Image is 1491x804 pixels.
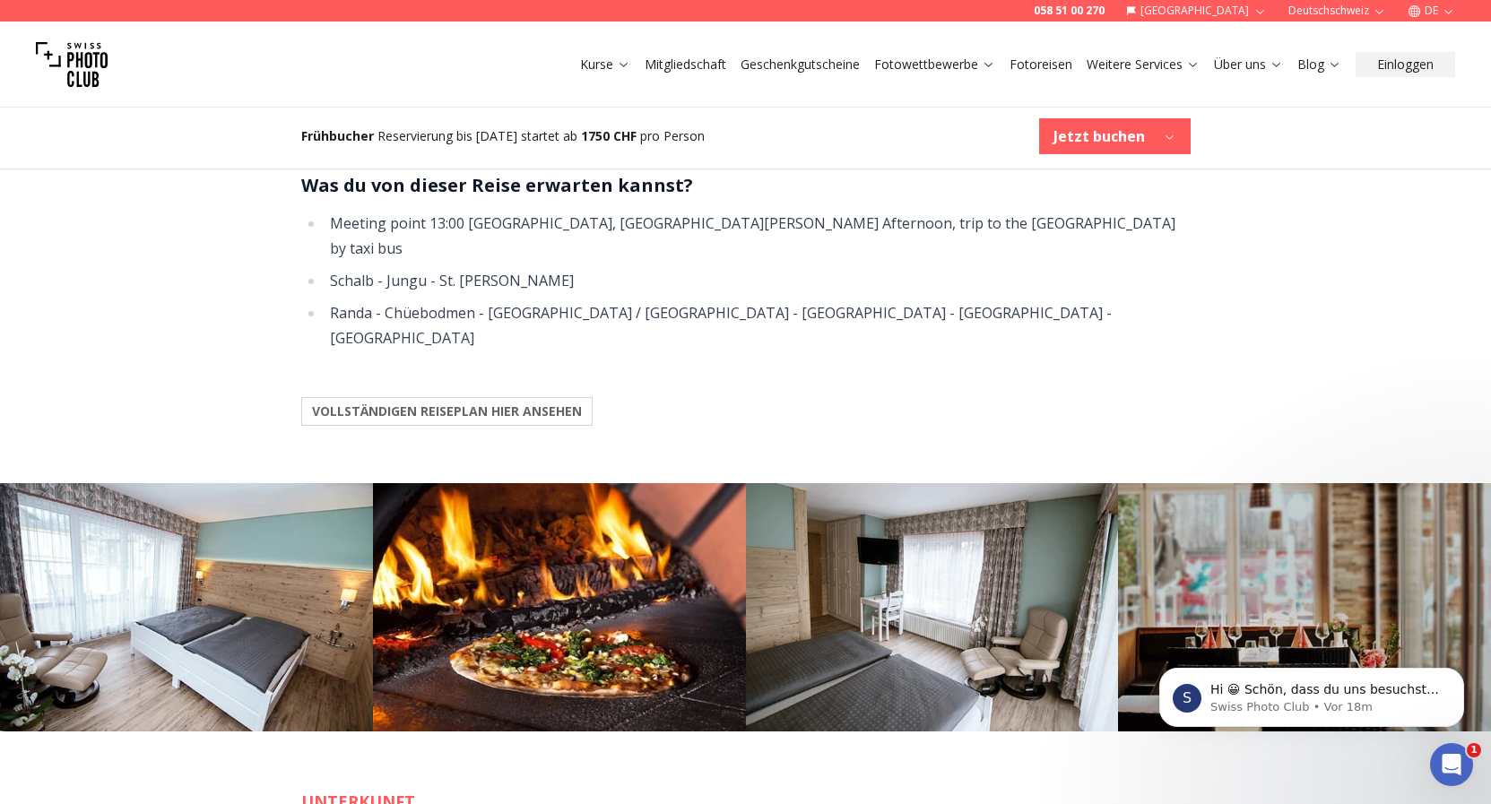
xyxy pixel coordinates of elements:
[573,52,637,77] button: Kurse
[325,211,1191,261] li: Meeting point 13:00 [GEOGRAPHIC_DATA], [GEOGRAPHIC_DATA][PERSON_NAME] Afternoon, trip to the [GEO...
[301,397,593,426] button: VOLLSTÄNDIGEN REISEPLAN HIER ANSEHEN
[581,127,637,144] b: 1750 CHF
[1118,483,1491,731] img: Photo556
[874,56,995,73] a: Fotowettbewerbe
[325,300,1191,350] li: Randa - Chüebodmen - [GEOGRAPHIC_DATA] / [GEOGRAPHIC_DATA] - [GEOGRAPHIC_DATA] - [GEOGRAPHIC_DATA...
[1039,118,1191,154] button: Jetzt buchen
[1087,56,1200,73] a: Weitere Services
[580,56,630,73] a: Kurse
[377,127,577,144] span: Reservierung bis [DATE] startet ab
[301,127,374,144] b: Frühbucher
[1207,52,1290,77] button: Über uns
[1010,56,1072,73] a: Fotoreisen
[301,171,1191,200] h3: Was du von dieser Reise erwarten kannst?
[746,483,1119,731] img: Photo555
[325,268,1191,293] li: Schalb - Jungu - St. [PERSON_NAME]
[645,56,726,73] a: Mitgliedschaft
[1002,52,1079,77] button: Fotoreisen
[1034,4,1105,18] a: 058 51 00 270
[1356,52,1455,77] button: Einloggen
[373,483,746,731] img: Photo554
[1467,743,1481,757] span: 1
[1290,52,1348,77] button: Blog
[637,52,733,77] button: Mitgliedschaft
[1297,56,1341,73] a: Blog
[640,127,705,144] span: pro Person
[36,29,108,100] img: Swiss photo club
[1053,125,1145,147] b: Jetzt buchen
[1132,630,1491,756] iframe: Intercom notifications Nachricht
[741,56,860,73] a: Geschenkgutscheine
[1214,56,1283,73] a: Über uns
[733,52,867,77] button: Geschenkgutscheine
[1430,743,1473,786] iframe: Intercom live chat
[867,52,1002,77] button: Fotowettbewerbe
[1079,52,1207,77] button: Weitere Services
[312,402,582,420] b: VOLLSTÄNDIGEN REISEPLAN HIER ANSEHEN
